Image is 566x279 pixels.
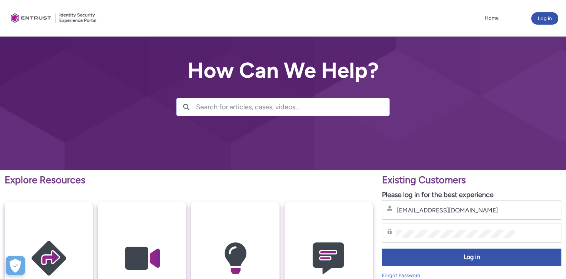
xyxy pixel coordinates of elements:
p: Please log in for the best experience [382,190,561,200]
button: Log in [531,12,558,25]
p: Explore Resources [5,173,373,187]
div: Cookie Preferences [6,256,25,275]
input: Search for articles, cases, videos... [196,98,389,116]
button: Open Preferences [6,256,25,275]
button: Log in [382,249,561,266]
input: Username [396,206,515,214]
p: Existing Customers [382,173,561,187]
button: Search [177,98,196,116]
h2: How Can We Help? [176,58,390,82]
a: Home [483,12,501,24]
a: Forgot Password [382,272,420,278]
span: Log in [387,253,556,262]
